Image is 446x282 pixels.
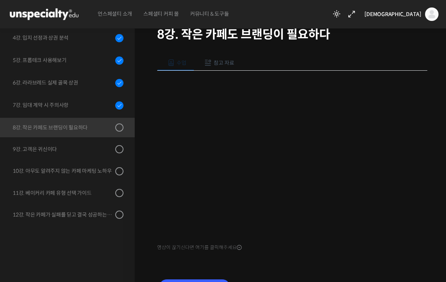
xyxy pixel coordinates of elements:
[116,231,125,237] span: 설정
[2,220,49,239] a: 홈
[24,231,28,237] span: 홈
[97,220,144,239] a: 설정
[49,220,97,239] a: 대화
[68,232,77,237] span: 대화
